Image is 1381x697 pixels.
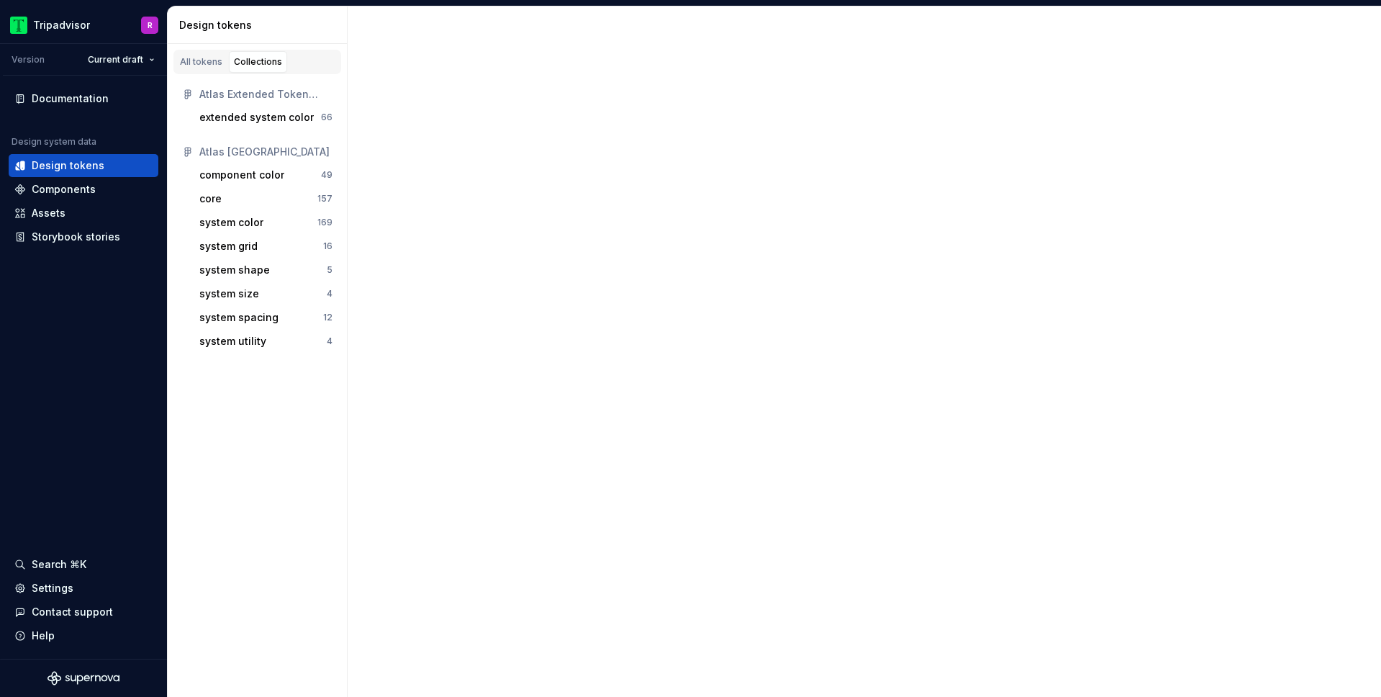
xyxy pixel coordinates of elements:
[9,178,158,201] a: Components
[9,225,158,248] a: Storybook stories
[32,158,104,173] div: Design tokens
[3,9,164,40] button: TripadvisorR
[88,54,143,66] span: Current draft
[327,336,332,347] div: 4
[199,145,332,159] div: Atlas [GEOGRAPHIC_DATA]
[9,87,158,110] a: Documentation
[199,287,259,301] div: system size
[327,264,332,276] div: 5
[199,263,270,277] div: system shape
[194,211,338,234] button: system color169
[317,193,332,204] div: 157
[323,312,332,323] div: 12
[9,154,158,177] a: Design tokens
[12,54,45,66] div: Version
[199,168,284,182] div: component color
[33,18,90,32] div: Tripadvisor
[32,206,65,220] div: Assets
[32,182,96,197] div: Components
[32,581,73,595] div: Settings
[327,288,332,300] div: 4
[32,557,86,572] div: Search ⌘K
[9,601,158,624] button: Contact support
[194,282,338,305] button: system size4
[199,334,266,348] div: system utility
[321,112,332,123] div: 66
[10,17,27,34] img: 0ed0e8b8-9446-497d-bad0-376821b19aa5.png
[199,215,263,230] div: system color
[199,110,314,125] div: extended system color
[32,230,120,244] div: Storybook stories
[12,136,96,148] div: Design system data
[9,624,158,647] button: Help
[194,258,338,282] button: system shape5
[194,330,338,353] button: system utility4
[32,91,109,106] div: Documentation
[234,56,282,68] div: Collections
[9,202,158,225] a: Assets
[32,629,55,643] div: Help
[194,106,338,129] button: extended system color66
[179,18,341,32] div: Design tokens
[199,87,332,102] div: Atlas Extended Token Library
[9,553,158,576] button: Search ⌘K
[81,50,161,70] button: Current draft
[148,19,153,31] div: R
[199,310,279,325] div: system spacing
[32,605,113,619] div: Contact support
[194,187,338,210] button: core157
[194,306,338,329] button: system spacing12
[194,235,338,258] button: system grid16
[199,192,222,206] div: core
[323,240,332,252] div: 16
[199,239,258,253] div: system grid
[194,163,338,186] button: component color49
[317,217,332,228] div: 169
[180,56,222,68] div: All tokens
[9,577,158,600] a: Settings
[47,671,119,685] svg: Supernova Logo
[321,169,332,181] div: 49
